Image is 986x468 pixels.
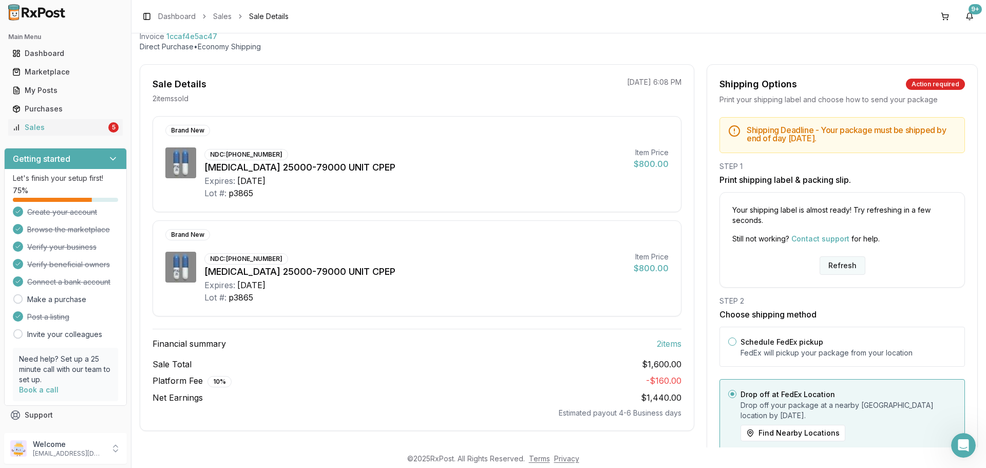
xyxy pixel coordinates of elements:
[8,209,197,242] div: George says…
[646,376,681,386] span: - $160.00
[165,229,210,240] div: Brand New
[747,126,956,142] h5: Shipping Deadline - Your package must be shipped by end of day [DATE] .
[8,313,197,344] div: George says…
[8,273,168,305] div: sorry give me a couple minutes to complete
[741,348,956,358] p: FedEx will pickup your package from your location
[204,187,226,199] div: Lot #:
[8,81,123,100] a: My Posts
[634,158,669,170] div: $800.00
[8,142,197,175] div: George says…
[634,262,669,274] div: $800.00
[172,313,197,336] div: ok
[8,63,123,81] a: Marketplace
[719,296,965,306] div: STEP 2
[12,122,106,133] div: Sales
[627,77,681,87] p: [DATE] 6:08 PM
[820,256,865,275] button: Refresh
[49,336,57,345] button: Upload attachment
[10,440,27,457] img: User avatar
[161,4,180,24] button: Home
[127,175,197,208] div: Invoice91c924ebba23
[719,174,965,186] h3: Print shipping label & packing slip.
[138,47,189,67] div: Invoice bc5fa9cdaa64
[33,450,104,458] p: [EMAIL_ADDRESS][DOMAIN_NAME]
[741,338,823,346] label: Schedule FedEx pickup
[153,375,232,387] span: Platform Fee
[204,265,625,279] div: [MEDICAL_DATA] 25000-79000 UNIT CPEP
[657,338,681,350] span: 2 item s
[204,291,226,304] div: Lot #:
[8,27,197,41] div: [DATE]
[8,33,123,41] h2: Main Menu
[204,279,235,291] div: Expires:
[7,4,26,24] button: go back
[16,279,160,299] div: sorry give me a couple minutes to complete
[27,242,97,252] span: Verify your business
[741,425,845,441] button: Find Nearby Locations
[204,175,235,187] div: Expires:
[32,336,41,345] button: Gif picker
[4,64,127,80] button: Marketplace
[180,4,199,23] div: Close
[13,153,70,165] h3: Getting started
[165,252,196,283] img: Zenpep 25000-79000 UNIT CPEP
[961,8,978,25] button: 9+
[8,100,123,118] a: Purchases
[732,205,952,226] p: Your shipping label is almost ready! Try refreshing in a few seconds.
[237,175,266,187] div: [DATE]
[108,122,119,133] div: 5
[8,175,197,209] div: George says…
[8,118,123,137] a: Sales5
[204,160,625,175] div: [MEDICAL_DATA] 25000-79000 UNIT CPEP
[4,406,127,424] button: Support
[153,358,192,370] span: Sale Total
[642,358,681,370] span: $1,600.00
[165,147,196,178] img: Zenpep 25000-79000 UNIT CPEP
[166,31,217,42] span: 1ccaf4e5ac47
[140,42,978,52] p: Direct Purchase • Economy Shipping
[4,424,127,443] button: Feedback
[12,104,119,114] div: Purchases
[4,45,127,62] button: Dashboard
[29,6,46,22] img: Profile image for Manuel
[4,101,127,117] button: Purchases
[741,400,956,421] p: Drop off your package at a nearby [GEOGRAPHIC_DATA] location by [DATE] .
[153,77,206,91] div: Sale Details
[213,11,232,22] a: Sales
[719,161,965,172] div: STEP 1
[741,390,835,399] label: Drop off at FedEx Location
[19,385,59,394] a: Book a call
[25,428,60,439] span: Feedback
[27,224,110,235] span: Browse the marketplace
[207,376,232,387] div: 10 %
[554,454,579,463] a: Privacy
[4,4,70,21] img: RxPost Logo
[951,433,976,458] iframe: Intercom live chat
[12,67,119,77] div: Marketplace
[249,11,289,22] span: Sale Details
[13,173,118,183] p: Let's finish your setup first!
[27,277,110,287] span: Connect a bank account
[719,95,965,105] div: Print your shipping label and choose how to send your package
[4,119,127,136] button: Sales5
[969,4,982,14] div: 9+
[140,31,164,42] div: Invoice
[153,391,203,404] span: Net Earnings
[27,312,69,322] span: Post a listing
[13,185,28,196] span: 75 %
[8,242,197,273] div: George says…
[165,125,210,136] div: Brand New
[127,108,197,141] div: Invoice302b0c82cd4d
[4,82,127,99] button: My Posts
[153,338,226,350] span: Financial summary
[102,248,189,258] div: trelegy lot fs5t exp 2/27
[37,142,197,174] div: [MEDICAL_DATA] lot pl7816 exp 2/28 2 quantity lot ph5912 exp 11/27
[634,147,669,158] div: Item Price
[732,234,952,244] p: Still not working? for help.
[27,259,110,270] span: Verify beneficial owners
[135,181,189,201] div: Invoice 91c924ebba23
[204,253,288,265] div: NDC: [PHONE_NUMBER]
[12,85,119,96] div: My Posts
[153,93,188,104] p: 2 item s sold
[19,354,112,385] p: Need help? Set up a 25 minute call with our team to set up.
